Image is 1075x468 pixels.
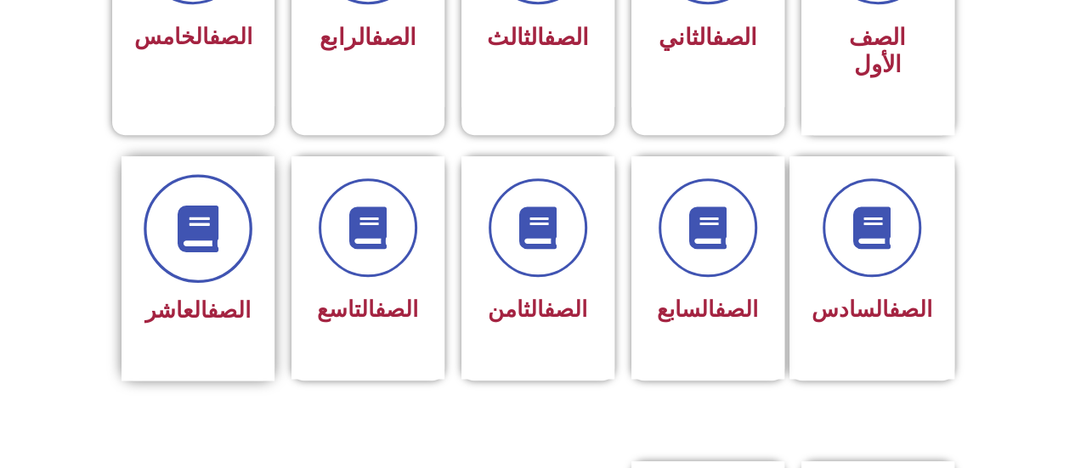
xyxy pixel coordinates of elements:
a: الصف [544,24,589,51]
a: الصف [712,24,757,51]
span: الخامس [134,24,252,49]
a: الصف [209,24,252,49]
a: الصف [371,24,416,51]
span: التاسع [317,296,418,322]
span: الصف الأول [849,24,906,78]
a: الصف [544,296,587,322]
a: الصف [375,296,418,322]
span: الثامن [488,296,587,322]
a: الصف [207,297,251,323]
a: الصف [889,296,932,322]
a: الصف [715,296,758,322]
span: الثالث [487,24,589,51]
span: العاشر [145,297,251,323]
span: السابع [657,296,758,322]
span: السادس [812,296,932,322]
span: الثاني [659,24,757,51]
span: الرابع [320,24,416,51]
